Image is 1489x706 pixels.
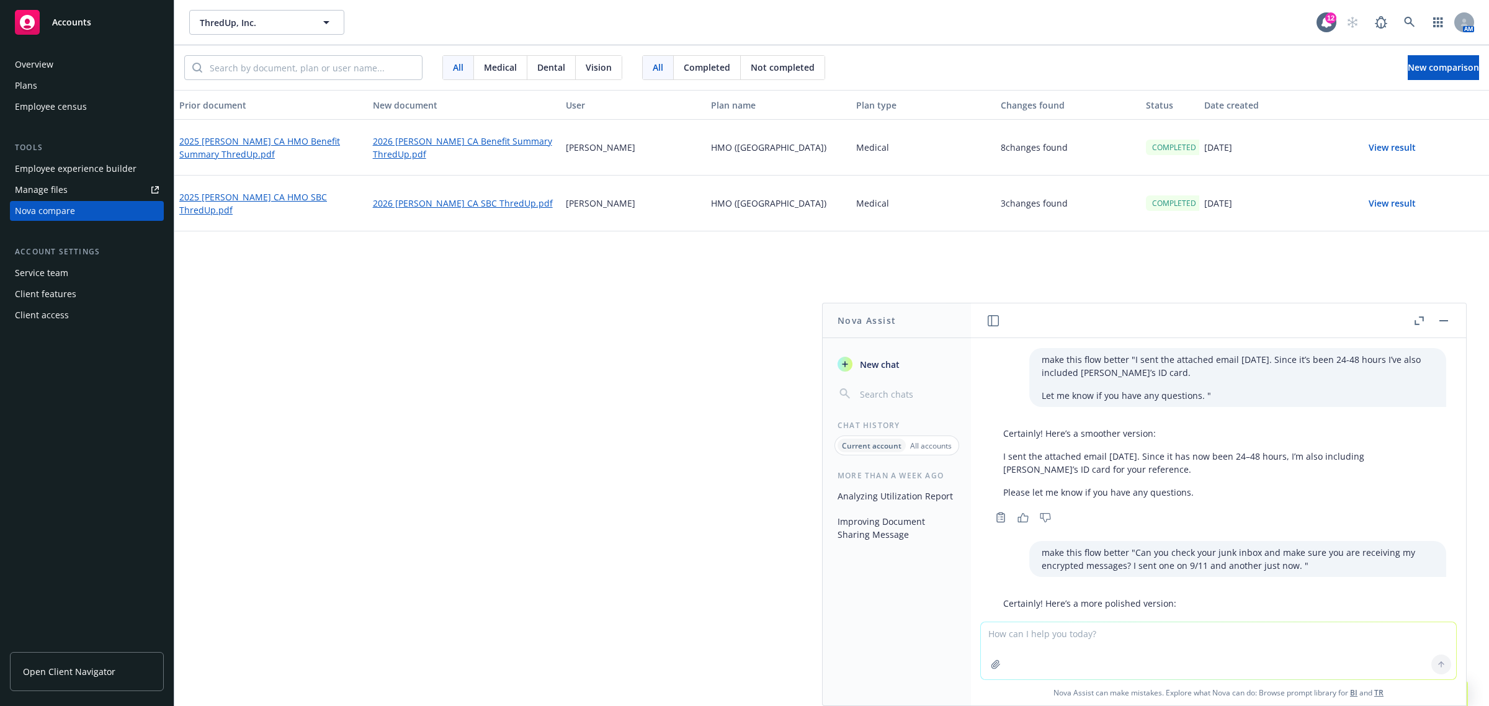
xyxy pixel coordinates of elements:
[1199,90,1344,120] button: Date created
[1001,141,1068,154] p: 8 changes found
[1042,389,1434,402] p: Let me know if you have any questions. "
[453,61,463,74] span: All
[10,284,164,304] a: Client features
[851,120,996,176] div: Medical
[10,76,164,96] a: Plans
[179,135,363,161] a: 2025 [PERSON_NAME] CA HMO Benefit Summary ThredUp.pdf
[857,358,900,371] span: New chat
[1141,90,1199,120] button: Status
[10,201,164,221] a: Nova compare
[1003,620,1434,646] p: Could you please check your junk inbox to ensure you are receiving my encrypted messages? I sent ...
[1146,195,1202,211] div: COMPLETED
[10,5,164,40] a: Accounts
[1035,509,1055,526] button: Thumbs down
[10,97,164,117] a: Employee census
[684,61,730,74] span: Completed
[15,263,68,283] div: Service team
[373,99,557,112] div: New document
[1349,135,1436,160] button: View result
[1146,140,1202,155] div: COMPLETED
[1003,597,1434,610] p: Certainly! Here’s a more polished version:
[10,263,164,283] a: Service team
[706,90,851,120] button: Plan name
[1426,10,1451,35] a: Switch app
[711,99,846,112] div: Plan name
[373,197,553,210] a: 2026 [PERSON_NAME] CA SBC ThredUp.pdf
[856,99,991,112] div: Plan type
[10,141,164,154] div: Tools
[10,180,164,200] a: Manage files
[192,63,202,73] svg: Search
[1325,12,1336,24] div: 12
[15,180,68,200] div: Manage files
[1001,99,1136,112] div: Changes found
[996,90,1141,120] button: Changes found
[706,120,851,176] div: HMO ([GEOGRAPHIC_DATA])
[851,90,996,120] button: Plan type
[833,511,961,545] button: Improving Document Sharing Message
[179,99,363,112] div: Prior document
[566,99,701,112] div: User
[706,176,851,231] div: HMO ([GEOGRAPHIC_DATA])
[23,665,115,678] span: Open Client Navigator
[566,141,635,154] p: [PERSON_NAME]
[1350,687,1357,698] a: BI
[10,55,164,74] a: Overview
[1001,197,1068,210] p: 3 changes found
[10,159,164,179] a: Employee experience builder
[179,190,363,217] a: 2025 [PERSON_NAME] CA HMO SBC ThredUp.pdf
[1340,10,1365,35] a: Start snowing
[857,385,956,403] input: Search chats
[976,680,1461,705] span: Nova Assist can make mistakes. Explore what Nova can do: Browse prompt library for and
[823,420,971,431] div: Chat History
[15,55,53,74] div: Overview
[15,159,136,179] div: Employee experience builder
[1369,10,1393,35] a: Report a Bug
[15,201,75,221] div: Nova compare
[174,90,368,120] button: Prior document
[1003,486,1434,499] p: Please let me know if you have any questions.
[1146,99,1194,112] div: Status
[15,97,87,117] div: Employee census
[833,486,961,506] button: Analyzing Utilization Report
[202,56,422,79] input: Search by document, plan or user name...
[1408,61,1479,73] span: New comparison
[1204,99,1339,112] div: Date created
[1374,687,1384,698] a: TR
[15,284,76,304] div: Client features
[368,90,561,120] button: New document
[10,246,164,258] div: Account settings
[1204,197,1232,210] p: [DATE]
[52,17,91,27] span: Accounts
[10,305,164,325] a: Client access
[561,90,706,120] button: User
[1003,427,1434,440] p: Certainly! Here’s a smoother version:
[586,61,612,74] span: Vision
[823,470,971,481] div: More than a week ago
[1042,546,1434,572] p: make this flow better "Can you check your junk inbox and make sure you are receiving my encrypted...
[15,305,69,325] div: Client access
[537,61,565,74] span: Dental
[566,197,635,210] p: [PERSON_NAME]
[1408,55,1479,80] button: New comparison
[15,76,37,96] div: Plans
[1204,141,1232,154] p: [DATE]
[1003,450,1434,476] p: I sent the attached email [DATE]. Since it has now been 24–48 hours, I’m also including [PERSON_N...
[838,314,896,327] h1: Nova Assist
[851,176,996,231] div: Medical
[653,61,663,74] span: All
[373,135,557,161] a: 2026 [PERSON_NAME] CA Benefit Summary ThredUp.pdf
[995,512,1006,523] svg: Copy to clipboard
[833,353,961,375] button: New chat
[484,61,517,74] span: Medical
[910,440,952,451] p: All accounts
[751,61,815,74] span: Not completed
[1349,191,1436,216] button: View result
[1042,353,1434,379] p: make this flow better "I sent the attached email [DATE]. Since it’s been 24-48 hours I’ve also in...
[1397,10,1422,35] a: Search
[189,10,344,35] button: ThredUp, Inc.
[200,16,307,29] span: ThredUp, Inc.
[842,440,901,451] p: Current account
